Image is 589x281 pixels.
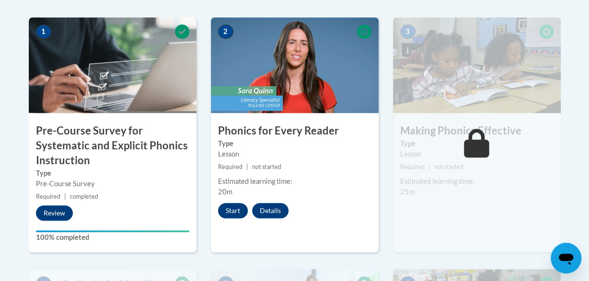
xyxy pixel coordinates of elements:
span: 1 [36,24,51,39]
span: Required [36,193,60,200]
div: Lesson [218,149,371,159]
label: Type [36,168,189,179]
img: Course Image [211,17,379,113]
span: not started [252,163,281,170]
span: not started [434,163,463,170]
div: Estimated learning time: [400,176,554,187]
div: Pre-Course Survey [36,179,189,189]
span: 20m [218,188,232,196]
h3: Pre-Course Survey for Systematic and Explicit Phonics Instruction [29,124,196,168]
button: Review [36,205,73,221]
span: | [64,193,66,200]
div: Estimated learning time: [218,176,371,187]
iframe: Button to launch messaging window [551,243,581,273]
span: 2 [218,24,233,39]
button: Details [252,203,289,218]
span: Required [218,163,243,170]
button: Start [218,203,248,218]
img: Course Image [393,17,561,113]
span: | [246,163,248,170]
h3: Making Phonics Effective [393,124,561,138]
label: 100% completed [36,232,189,243]
div: Your progress [36,230,189,232]
label: Type [218,138,371,149]
div: Lesson [400,149,554,159]
h3: Phonics for Every Reader [211,124,379,138]
span: Required [400,163,425,170]
img: Course Image [29,17,196,113]
span: 3 [400,24,416,39]
label: Type [400,138,554,149]
span: | [428,163,430,170]
span: 25m [400,188,415,196]
span: completed [70,193,98,200]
